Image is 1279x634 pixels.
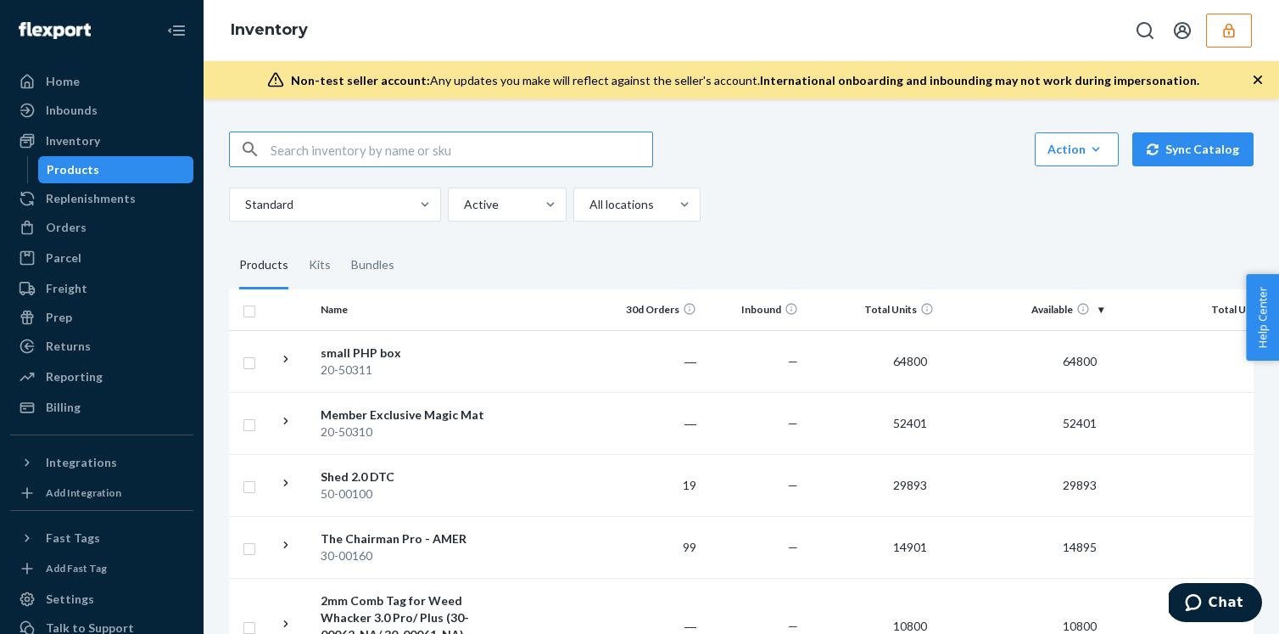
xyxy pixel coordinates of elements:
div: Inventory [46,132,100,149]
button: Fast Tags [10,525,193,552]
a: Freight [10,275,193,302]
span: 10800 [1056,619,1103,633]
span: 52401 [886,416,934,430]
div: Returns [46,338,91,355]
input: Search inventory by name or sku [271,132,652,166]
span: 64800 [886,354,934,368]
div: Bundles [351,242,394,289]
span: Non-test seller account: [291,73,430,87]
div: 20-50311 [321,362,498,379]
iframe: Opens a widget where you can chat to one of our agents [1169,583,1262,626]
a: Reporting [10,363,193,390]
div: Replenishments [46,190,136,207]
a: Inventory [231,20,308,39]
div: 20-50310 [321,424,498,440]
a: Orders [10,214,193,241]
div: Settings [46,591,94,608]
th: Inbound [703,289,805,330]
a: Returns [10,333,193,360]
img: Flexport logo [19,22,91,39]
div: Freight [46,280,87,297]
div: 50-00100 [321,485,498,502]
span: International onboarding and inbounding may not work during impersonation. [760,73,1199,87]
div: Add Fast Tag [46,561,107,575]
th: Available [941,289,1110,330]
ol: breadcrumbs [217,6,321,55]
div: Products [47,161,99,178]
div: Shed 2.0 DTC [321,468,498,485]
div: small PHP box [321,345,498,362]
div: Member Exclusive Magic Mat [321,407,498,424]
th: Name [314,289,505,330]
span: 52401 [1056,416,1103,430]
span: 29893 [886,478,934,492]
td: 19 [601,454,703,516]
a: Prep [10,304,193,331]
a: Inbounds [10,97,193,124]
span: — [788,354,798,368]
button: Open Search Box [1128,14,1162,48]
div: Inbounds [46,102,98,119]
a: Add Fast Tag [10,558,193,579]
div: 30-00160 [321,547,498,564]
a: Add Integration [10,483,193,503]
button: Close Navigation [159,14,193,48]
div: Any updates you make will reflect against the seller's account. [291,72,1199,89]
div: Products [239,242,288,289]
button: Open account menu [1165,14,1199,48]
div: Prep [46,309,72,326]
div: Integrations [46,454,117,471]
td: ― [601,330,703,392]
div: Add Integration [46,485,121,500]
button: Sync Catalog [1132,132,1254,166]
span: 29893 [1056,478,1103,492]
a: Home [10,68,193,95]
span: — [788,540,798,554]
span: 14901 [886,540,934,554]
span: — [788,619,798,633]
td: ― [601,392,703,454]
div: Parcel [46,250,81,267]
a: Parcel [10,244,193,272]
a: Billing [10,394,193,421]
div: Fast Tags [46,530,100,547]
span: — [788,478,798,492]
button: Help Center [1246,274,1279,361]
td: 99 [601,516,703,578]
span: 10800 [886,619,934,633]
a: Replenishments [10,185,193,212]
span: 14895 [1056,540,1103,554]
button: Action [1035,132,1119,166]
th: 30d Orders [601,289,703,330]
div: Kits [309,242,331,289]
button: Integrations [10,449,193,476]
input: Standard [243,196,245,213]
a: Inventory [10,127,193,154]
div: Action [1047,141,1106,158]
div: Billing [46,399,81,416]
input: Active [462,196,464,213]
a: Settings [10,586,193,613]
span: — [788,416,798,430]
div: Reporting [46,368,103,385]
a: Products [38,156,194,183]
div: The Chairman Pro - AMER [321,530,498,547]
span: 64800 [1056,354,1103,368]
th: Total Units [805,289,941,330]
input: All locations [588,196,589,213]
div: Orders [46,219,87,236]
div: Home [46,73,80,90]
